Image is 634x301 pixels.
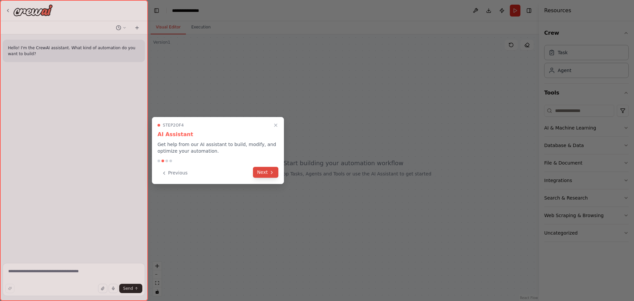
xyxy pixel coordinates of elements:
button: Close walkthrough [272,121,280,129]
p: Get help from our AI assistant to build, modify, and optimize your automation. [158,141,278,154]
button: Next [253,167,278,178]
button: Hide left sidebar [152,6,161,15]
span: Step 2 of 4 [163,123,184,128]
h3: AI Assistant [158,131,278,138]
button: Previous [158,168,192,178]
